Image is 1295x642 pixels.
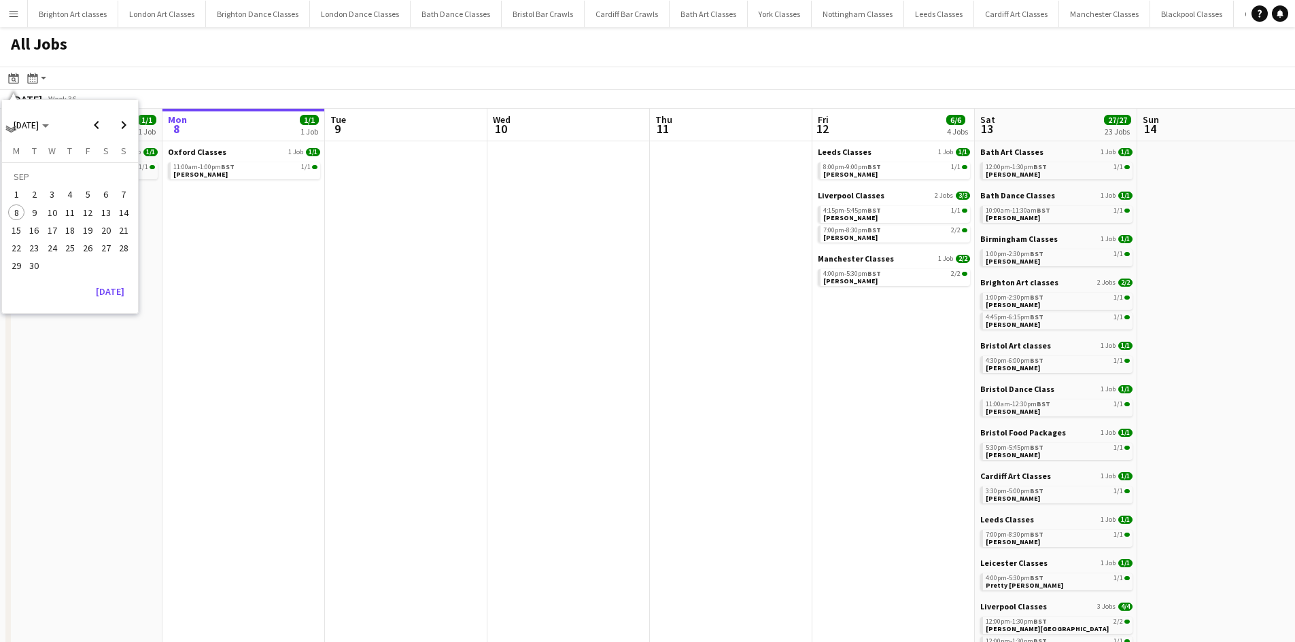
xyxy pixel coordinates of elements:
span: BST [1033,617,1047,626]
button: 11-09-2025 [61,204,79,221]
span: 6/6 [946,115,965,125]
a: 4:15pm-5:45pmBST1/1[PERSON_NAME] [823,206,967,221]
span: M [13,145,20,157]
span: 1/1 [139,164,148,171]
span: 1/1 [1124,489,1130,493]
span: BST [1037,206,1050,215]
div: Bristol Art classes1 Job1/14:30pm-6:00pmBST1/1[PERSON_NAME] [980,340,1133,384]
span: BST [1030,356,1043,365]
a: Bristol Art classes1 Job1/1 [980,340,1133,351]
span: 12 [816,121,829,137]
span: 14 [1141,121,1159,137]
a: 7:00pm-8:30pmBST1/1[PERSON_NAME] [986,530,1130,546]
button: 16-09-2025 [25,221,43,239]
span: 1/1 [1118,235,1133,243]
span: Bristol Food Packages [980,427,1066,438]
div: Leeds Classes1 Job1/17:00pm-8:30pmBST1/1[PERSON_NAME] [980,514,1133,558]
div: Bath Art Classes1 Job1/112:00pm-1:30pmBST1/1[PERSON_NAME] [980,147,1133,190]
span: 25 [62,240,78,256]
span: 8:00pm-9:00pm [823,164,881,171]
span: Mitchell Nabarro [823,170,878,179]
span: 1/1 [143,148,158,156]
span: 2/2 [951,270,961,277]
a: 1:00pm-2:30pmBST1/1[PERSON_NAME] [986,249,1130,265]
button: Leeds Classes [904,1,974,27]
span: Sat [980,113,995,126]
span: 2/2 [962,228,967,232]
span: 27/27 [1104,115,1131,125]
div: [DATE] [11,92,42,106]
span: 1/1 [1118,559,1133,567]
span: Paige Mothersole [986,494,1040,503]
a: 8:00pm-9:00pmBST1/1[PERSON_NAME] [823,162,967,178]
div: Birmingham Classes1 Job1/11:00pm-2:30pmBST1/1[PERSON_NAME] [980,234,1133,277]
span: 1/1 [300,115,319,125]
span: 7:00pm-8:30pm [823,227,881,234]
div: Leicester Classes1 Job1/14:00pm-5:30pmBST1/1Pretty [PERSON_NAME] [980,558,1133,601]
span: 4:15pm-5:45pm [823,207,881,214]
span: 1/1 [1124,252,1130,256]
span: 20 [98,222,114,238]
a: Birmingham Classes1 Job1/1 [980,234,1133,244]
button: 26-09-2025 [79,239,97,257]
button: 02-09-2025 [25,185,43,203]
button: Nottingham Classes [812,1,904,27]
span: Tue [330,113,346,126]
button: 19-09-2025 [79,221,97,239]
span: 1 Job [938,148,953,156]
span: BST [867,206,881,215]
span: 4:00pm-5:30pm [986,575,1043,582]
span: 1 Job [1101,148,1116,156]
span: 2/2 [1118,279,1133,287]
div: 4 Jobs [947,126,968,137]
span: 1/1 [1118,148,1133,156]
span: Thu [655,113,672,126]
span: 1/1 [1124,446,1130,450]
span: 1:00pm-2:30pm [986,294,1043,301]
button: London Dance Classes [310,1,411,27]
div: Oxford Classes1 Job1/111:00am-1:00pmBST1/1[PERSON_NAME] [168,147,320,182]
span: BST [1037,399,1050,408]
span: 11 [62,204,78,221]
button: 27-09-2025 [97,239,114,257]
a: Leeds Classes1 Job1/1 [980,514,1133,524]
span: Jade Wiltshire [986,624,1109,633]
span: 1:00pm-2:30pm [986,251,1043,257]
button: 01-09-2025 [7,185,25,203]
span: 3/3 [956,192,970,200]
a: 4:00pm-5:30pmBST1/1Pretty [PERSON_NAME] [986,573,1130,589]
span: 1 Job [1101,192,1116,200]
button: 04-09-2025 [61,185,79,203]
div: Bristol Food Packages1 Job1/15:30pm-5:45pmBST1/1[PERSON_NAME] [980,427,1133,471]
a: 1:00pm-2:30pmBST1/1[PERSON_NAME] [986,293,1130,308]
button: Cardiff Bar Crawls [585,1,670,27]
span: F [86,145,90,157]
div: Brighton Art classes2 Jobs2/21:00pm-2:30pmBST1/1[PERSON_NAME]4:45pm-6:15pmBST1/1[PERSON_NAME] [980,277,1133,340]
button: Blackpool Classes [1150,1,1234,27]
span: 23 [27,240,43,256]
span: 1/1 [1113,207,1123,214]
span: BST [1030,293,1043,302]
button: 23-09-2025 [25,239,43,257]
span: Mon [168,113,187,126]
a: 3:30pm-5:00pmBST1/1[PERSON_NAME] [986,486,1130,502]
span: Oxford Classes [168,147,226,157]
span: BST [221,162,235,171]
span: 2/2 [1113,618,1123,625]
span: 2/2 [1124,620,1130,624]
span: 3 Jobs [1097,603,1116,611]
button: 13-09-2025 [97,204,114,221]
span: 11:00am-1:00pm [173,164,235,171]
span: 1/1 [1118,192,1133,200]
span: 12:00pm-1:30pm [986,618,1047,625]
span: 30 [27,258,43,274]
span: 1/1 [1124,209,1130,213]
span: 1 Job [1101,429,1116,437]
button: York Classes [748,1,812,27]
a: Manchester Classes1 Job2/2 [818,253,970,264]
span: Bristol Dance Class [980,384,1054,394]
button: Previous month [83,111,110,139]
a: 4:45pm-6:15pmBST1/1[PERSON_NAME] [986,313,1130,328]
span: 15 [8,222,24,238]
span: Cardiff Art Classes [980,471,1051,481]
